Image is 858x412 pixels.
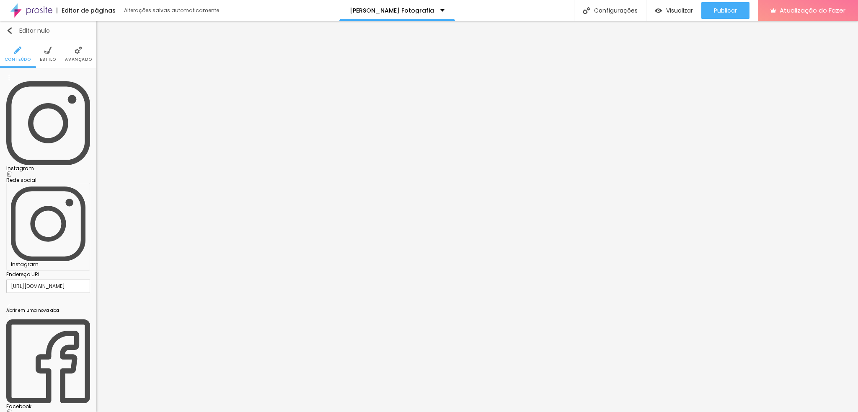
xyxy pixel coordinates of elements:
[6,313,12,319] img: Ícone
[646,2,701,19] button: Visualizar
[6,176,36,184] font: Rede social
[701,2,749,19] button: Publicar
[65,56,92,62] font: Avançado
[62,6,116,15] font: Editor de páginas
[96,21,858,412] iframe: Editor
[6,75,12,80] img: Ícone
[75,47,82,54] img: Ícone
[44,47,52,54] img: Ícone
[124,7,219,14] font: Alterações salvas automaticamente
[655,7,662,14] img: view-1.svg
[14,47,21,54] img: Ícone
[6,403,31,410] font: Facebook
[583,7,590,14] img: Ícone
[594,6,638,15] font: Configurações
[6,81,90,165] img: Instagram
[714,6,737,15] font: Publicar
[40,56,56,62] font: Estilo
[6,319,90,403] img: Facebook
[5,56,31,62] font: Conteúdo
[6,271,40,278] font: Endereço URL
[6,307,59,314] font: Abrir em uma nova aba
[350,6,434,15] font: [PERSON_NAME] Fotografia
[11,261,39,268] font: Instagram
[6,171,12,177] img: Ícone
[6,165,34,172] font: Instagram
[780,6,845,15] font: Atualização do Fazer
[19,26,50,35] font: Editar nulo
[6,27,13,34] img: Ícone
[6,303,10,308] img: Ícone
[666,6,693,15] font: Visualizar
[11,187,85,261] img: Instagram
